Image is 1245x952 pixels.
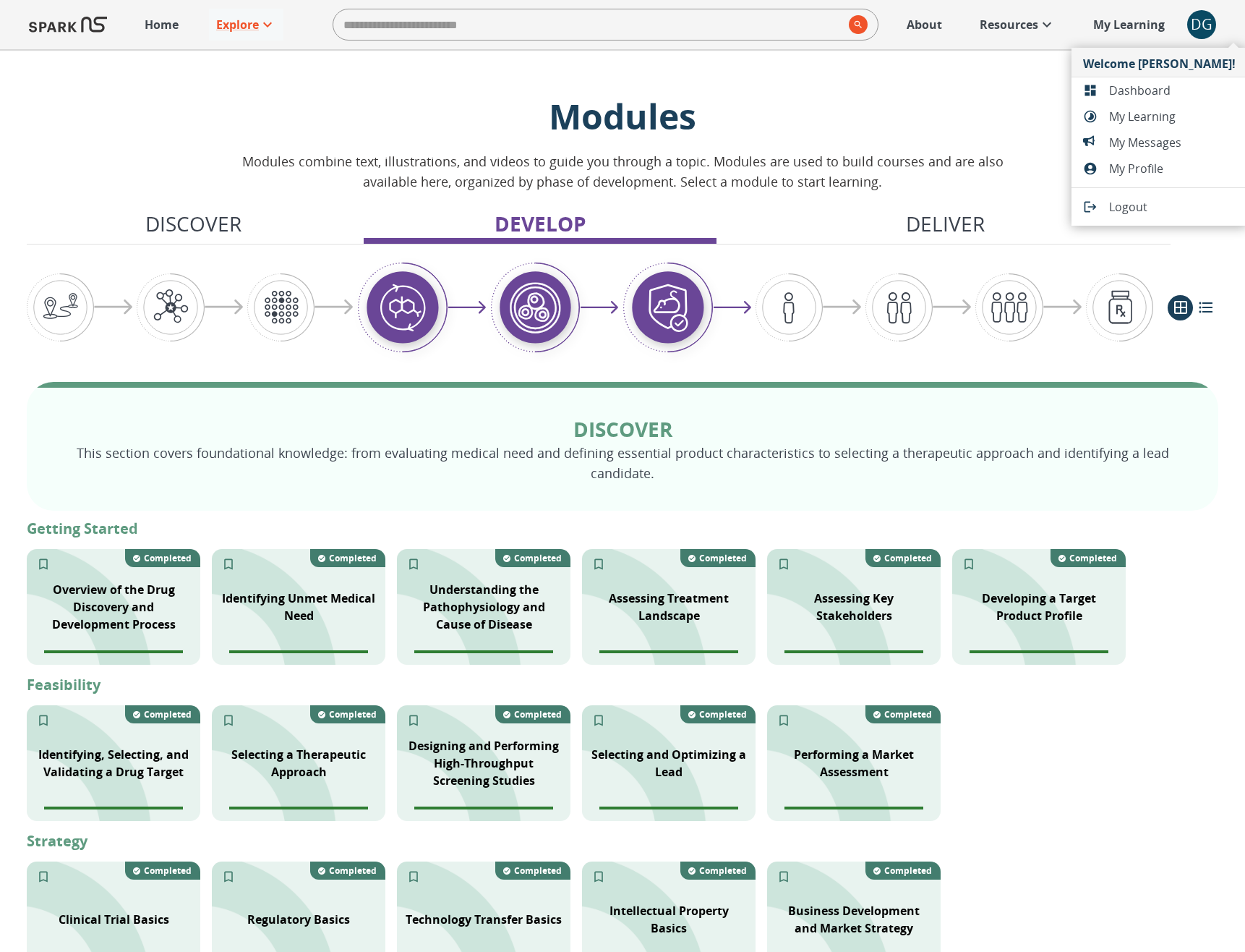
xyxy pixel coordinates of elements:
span: My Learning [1109,108,1236,125]
span: Dashboard [1109,82,1236,99]
span: My Messages [1109,134,1236,151]
span: My Profile [1109,160,1236,177]
span: Logout [1109,198,1236,216]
